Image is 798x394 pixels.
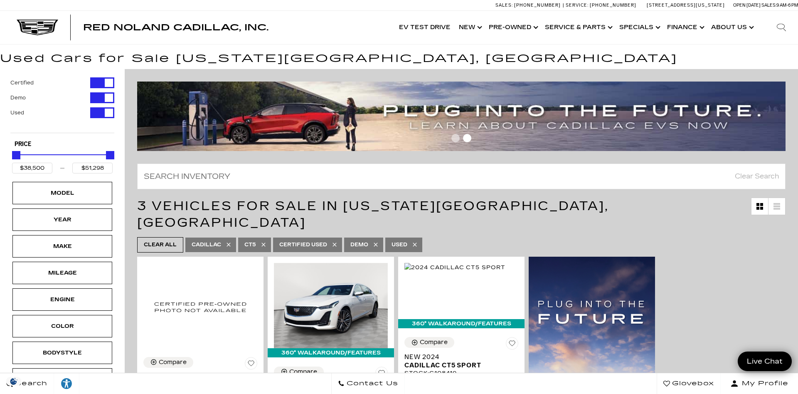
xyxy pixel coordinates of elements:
img: Cadillac Dark Logo with Cadillac White Text [17,20,58,35]
img: 2023 Cadillac CT5 Premium Luxury [143,263,257,351]
button: Save Vehicle [375,367,388,382]
span: Demo [350,240,368,250]
button: Compare Vehicle [274,367,324,377]
span: Go to slide 1 [451,134,460,142]
span: Service: [566,2,589,8]
div: Compare [159,359,187,366]
img: ev-blog-post-banners4 [137,82,786,151]
img: 2024 Cadillac CT5 Premium Luxury [274,263,388,349]
input: Maximum [72,163,113,173]
button: Save Vehicle [245,357,257,373]
div: Engine [42,295,83,304]
a: Sales: [PHONE_NUMBER] [495,3,563,7]
h5: Price [15,141,110,148]
div: EngineEngine [12,288,112,311]
div: Stock : C108419 [404,369,518,377]
span: Red Noland Cadillac, Inc. [83,22,268,32]
span: Search [13,378,47,389]
a: Specials [615,11,663,44]
div: Filter by Vehicle Type [10,77,114,133]
img: 2024 Cadillac CT5 Sport [404,263,505,272]
span: [PHONE_NUMBER] [514,2,561,8]
div: Compare [420,339,448,346]
div: Maximum Price [106,151,114,159]
span: Open [DATE] [733,2,761,8]
span: Go to slide 2 [463,134,471,142]
span: Sales: [495,2,513,8]
label: Certified [10,79,34,87]
a: New 2024Cadillac CT5 Sport [404,353,518,369]
input: Minimum [12,163,52,173]
a: Red Noland Cadillac, Inc. [83,23,268,32]
button: Compare Vehicle [404,337,454,348]
a: Pre-Owned [485,11,541,44]
a: Service: [PHONE_NUMBER] [563,3,638,7]
span: Certified Used [279,240,327,250]
span: Glovebox [670,378,714,389]
div: MileageMileage [12,262,112,284]
a: [STREET_ADDRESS][US_STATE] [647,2,725,8]
a: Explore your accessibility options [54,373,79,394]
div: Make [42,242,83,251]
div: 360° WalkAround/Features [398,319,525,328]
a: Finance [663,11,707,44]
span: Used [392,240,407,250]
div: Model [42,188,83,198]
div: TrimTrim [12,368,112,391]
span: Live Chat [743,357,787,366]
button: Compare Vehicle [143,357,193,368]
div: Color [42,322,83,331]
div: MakeMake [12,235,112,258]
div: Year [42,215,83,224]
img: Opt-Out Icon [4,377,23,386]
a: EV Test Drive [395,11,455,44]
span: Sales: [761,2,776,8]
a: New [455,11,485,44]
label: Used [10,109,24,117]
button: Save Vehicle [506,337,518,353]
span: My Profile [739,378,788,389]
span: Cadillac CT5 Sport [404,361,512,369]
div: Price [12,148,113,173]
div: 360° WalkAround/Features [268,348,394,357]
a: Glovebox [657,373,721,394]
div: Mileage [42,268,83,278]
a: Live Chat [738,352,792,371]
span: CT5 [244,240,256,250]
a: Contact Us [331,373,405,394]
span: Cadillac [192,240,221,250]
span: 3 Vehicles for Sale in [US_STATE][GEOGRAPHIC_DATA], [GEOGRAPHIC_DATA] [137,198,609,230]
div: Search [765,11,798,44]
div: Bodystyle [42,348,83,357]
span: Contact Us [345,378,398,389]
div: YearYear [12,208,112,231]
span: Clear All [144,240,177,250]
div: Explore your accessibility options [54,377,79,390]
label: Demo [10,94,26,102]
span: New 2024 [404,353,512,361]
div: ModelModel [12,182,112,204]
a: Service & Parts [541,11,615,44]
div: Minimum Price [12,151,20,159]
a: About Us [707,11,756,44]
span: [PHONE_NUMBER] [590,2,636,8]
input: Search Inventory [137,164,786,189]
div: BodystyleBodystyle [12,342,112,364]
section: Click to Open Cookie Consent Modal [4,377,23,386]
a: Grid View [751,198,768,215]
span: 9 AM-6 PM [776,2,798,8]
button: Open user profile menu [721,373,798,394]
div: ColorColor [12,315,112,337]
div: Compare [289,368,317,376]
